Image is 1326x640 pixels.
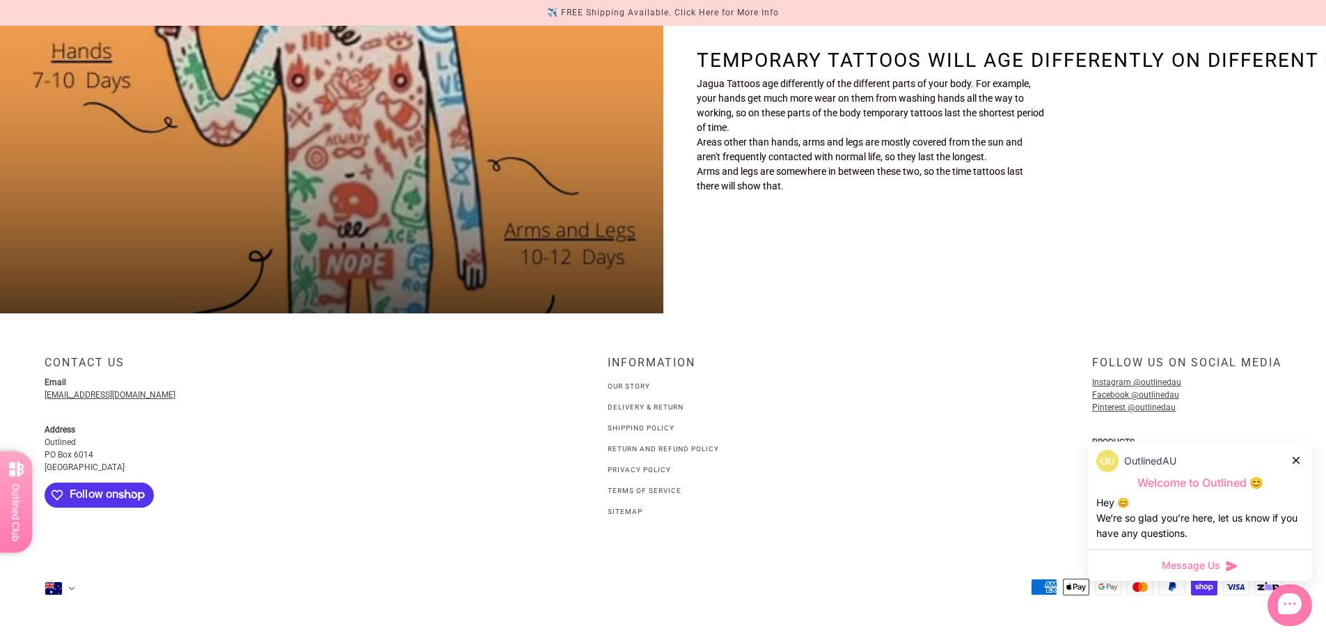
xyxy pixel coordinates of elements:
a: Shipping Policy [608,424,674,432]
p: Jagua Tattoos age differently of the different parts of your body. For example, your hands get mu... [697,77,1045,135]
img: “zip [1255,579,1281,595]
div: Contact Us [45,356,442,380]
strong: Email [45,377,66,387]
strong: Address [45,425,75,435]
strong: PRODUCTS [1092,437,1135,447]
a: Pinterest @outlinedau [1092,403,1176,412]
a: Delivery & Return [608,403,684,411]
div: INFORMATION [608,356,719,380]
div: Follow us on social media [1092,356,1281,380]
a: Privacy Policy [608,466,671,474]
a: Our Story [608,382,650,390]
a: Terms of Service [608,487,681,494]
p: Welcome to Outlined 😊 [1096,476,1304,490]
button: Australia [45,582,75,595]
div: ✈️ FREE Shipping Available. Click Here for More Info [547,6,779,20]
a: Instagram @outlinedau [1092,377,1181,387]
a: Return and Refund Policy [608,445,719,453]
a: Facebook @outlinedau [1092,390,1179,400]
p: Arms and legs are somewhere in between these two, so the time tattoos last there will show that. [697,164,1045,194]
a: [EMAIL_ADDRESS][DOMAIN_NAME] [45,390,175,400]
span: Message Us [1162,559,1220,572]
p: Outlined PO Box 6014 [GEOGRAPHIC_DATA] [45,423,323,474]
div: Hey 😊 We‘re so glad you’re here, let us know if you have any questions. [1096,495,1304,541]
img: data:image/png;base64,iVBORw0KGgoAAAANSUhEUgAAACQAAAAkCAYAAADhAJiYAAAAAXNSR0IArs4c6QAAAXhJREFUWEd... [1096,450,1119,472]
p: Areas other than hands, arms and legs are mostly covered from the sun and aren't frequently conta... [697,135,1045,164]
h2: Temporary Tattoos will age differently on different body parts [697,49,1045,72]
ul: Navigation [608,378,719,519]
a: Sitemap [608,508,642,515]
p: OutlinedAU [1124,453,1176,469]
